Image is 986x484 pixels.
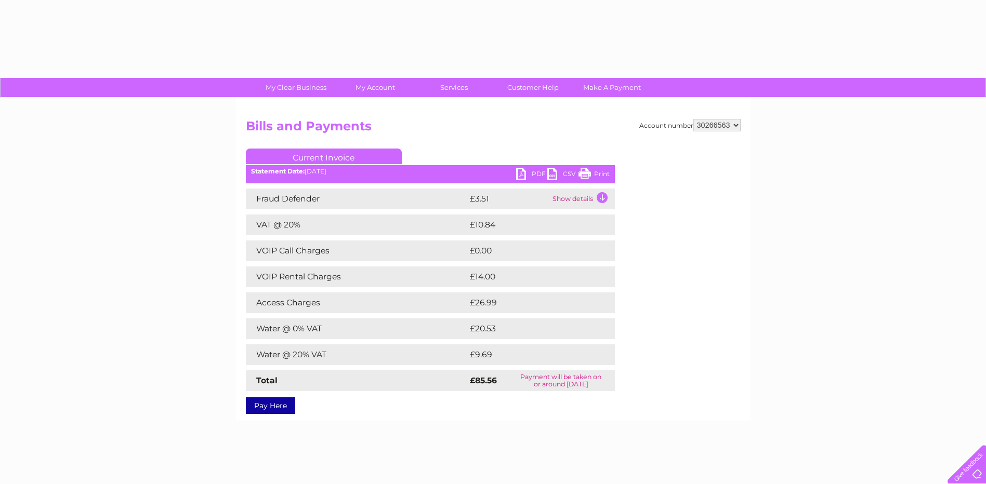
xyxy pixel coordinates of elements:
a: My Clear Business [253,78,339,97]
td: Show details [550,189,615,209]
td: VOIP Rental Charges [246,266,467,287]
a: Make A Payment [569,78,655,97]
td: VAT @ 20% [246,214,467,235]
a: Services [411,78,497,97]
strong: £85.56 [470,375,497,385]
h2: Bills and Payments [246,119,741,139]
div: Account number [639,119,741,131]
td: £3.51 [467,189,550,209]
td: £14.00 [467,266,594,287]
a: CSV [547,168,579,183]
a: PDF [516,168,547,183]
a: My Account [332,78,418,97]
strong: Total [256,375,278,385]
a: Customer Help [490,78,576,97]
div: [DATE] [246,168,615,175]
td: Water @ 0% VAT [246,318,467,339]
td: Access Charges [246,292,467,313]
td: £0.00 [467,240,591,261]
td: Fraud Defender [246,189,467,209]
td: £20.53 [467,318,594,339]
td: £26.99 [467,292,595,313]
td: £10.84 [467,214,594,235]
a: Pay Here [246,397,295,414]
td: £9.69 [467,344,591,365]
a: Current Invoice [246,149,402,164]
b: Statement Date: [251,167,305,175]
td: Payment will be taken on or around [DATE] [507,370,615,391]
td: Water @ 20% VAT [246,344,467,365]
td: VOIP Call Charges [246,240,467,261]
a: Print [579,168,610,183]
